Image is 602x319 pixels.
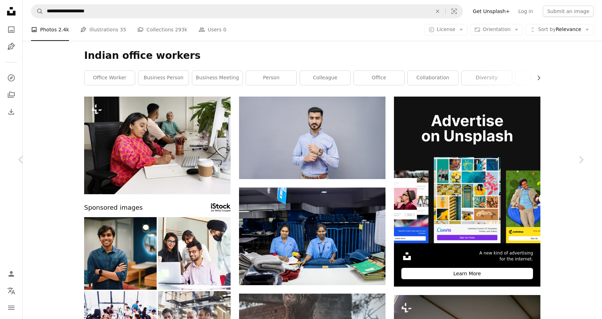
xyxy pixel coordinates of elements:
[446,5,463,18] button: Visual search
[246,71,296,85] a: person
[239,233,385,239] a: Workers smiling and folding linens in a laundry facility.
[4,71,18,85] a: Explore
[192,71,243,85] a: business meeting
[138,71,189,85] a: business person
[543,6,594,17] button: Submit an image
[84,217,157,290] img: Portrait of a young man in the co-working office
[4,88,18,102] a: Collections
[31,5,43,18] button: Search Unsplash
[239,188,385,285] img: Workers smiling and folding linens in a laundry facility.
[538,26,556,32] span: Sort by
[84,49,540,62] h1: Indian office workers
[84,203,143,213] span: Sponsored images
[4,284,18,298] button: Language
[470,24,523,35] button: Orientation
[4,105,18,119] a: Download History
[31,4,463,18] form: Find visuals sitewide
[401,251,413,262] img: file-1631306537910-2580a29a3cfcimage
[223,26,226,33] span: 0
[175,26,187,33] span: 293k
[394,97,540,287] a: A new kind of advertisingfor the internet.Learn More
[560,126,602,194] a: Next
[401,268,533,279] div: Learn More
[4,39,18,54] a: Illustrations
[526,24,594,35] button: Sort byRelevance
[437,26,456,32] span: License
[80,18,126,41] a: Illustrations 35
[514,6,537,17] a: Log in
[239,97,385,179] img: a man wearing a blue shirt and tan pants
[469,6,514,17] a: Get Unsplash+
[239,134,385,141] a: a man wearing a blue shirt and tan pants
[84,71,135,85] a: office worker
[120,26,126,33] span: 35
[425,24,468,35] button: License
[479,250,533,262] span: A new kind of advertising for the internet.
[137,18,187,41] a: Collections 293k
[394,97,540,243] img: file-1636576776643-80d394b7be57image
[408,71,458,85] a: collaboration
[532,71,540,85] button: scroll list to the right
[4,301,18,315] button: Menu
[158,217,231,290] img: Indian team working together and looking on a screen of laptop
[84,142,231,148] a: a woman sitting at a desk in front of a computer
[538,26,581,33] span: Relevance
[354,71,404,85] a: office
[4,23,18,37] a: Photos
[462,71,512,85] a: diversity
[4,267,18,281] a: Log in / Sign up
[300,71,350,85] a: colleague
[483,26,510,32] span: Orientation
[84,97,231,194] img: a woman sitting at a desk in front of a computer
[199,18,226,41] a: Users 0
[430,5,445,18] button: Clear
[515,71,566,85] a: business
